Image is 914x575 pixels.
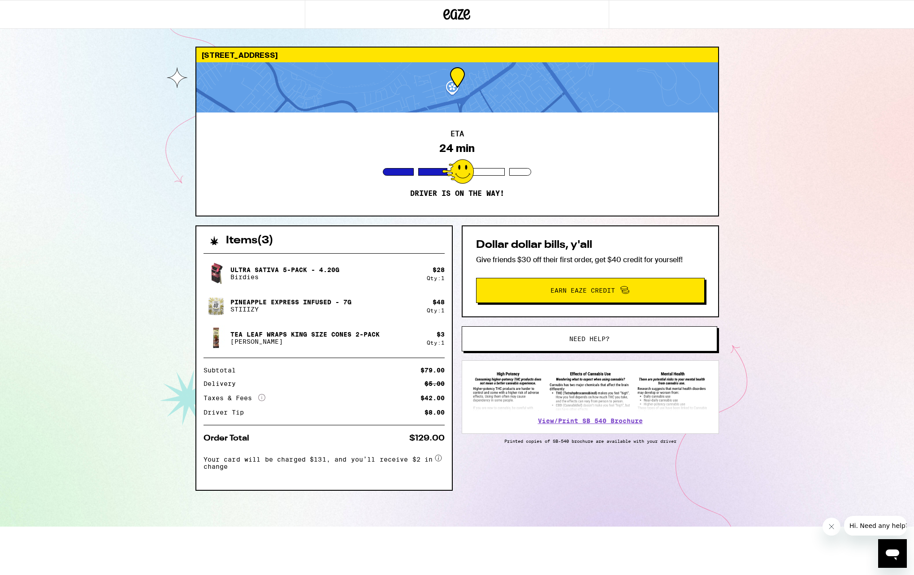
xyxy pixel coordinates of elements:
img: Tea Leaf Wraps King Size Cones 2-Pack [204,325,229,350]
span: Earn Eaze Credit [550,287,615,294]
p: [PERSON_NAME] [230,338,380,345]
div: $8.00 [425,409,445,415]
div: Qty: 1 [427,307,445,313]
iframe: Message from company [844,516,907,536]
div: [STREET_ADDRESS] [196,48,718,62]
button: Earn Eaze Credit [476,278,705,303]
div: Qty: 1 [427,275,445,281]
img: SB 540 Brochure preview [471,370,710,411]
a: View/Print SB 540 Brochure [538,417,643,424]
button: Need help? [462,326,717,351]
span: Need help? [569,336,610,342]
div: Subtotal [204,367,242,373]
img: Pineapple Express Infused - 7g [204,293,229,318]
div: $ 3 [437,331,445,338]
span: Hi. Need any help? [5,6,65,13]
h2: Dollar dollar bills, y'all [476,240,705,251]
p: Give friends $30 off their first order, get $40 credit for yourself! [476,255,705,264]
div: 24 min [439,142,475,155]
p: Birdies [230,273,339,281]
div: Driver Tip [204,409,250,415]
p: STIIIZY [230,306,351,313]
div: Qty: 1 [427,340,445,346]
p: Tea Leaf Wraps King Size Cones 2-Pack [230,331,380,338]
p: Ultra Sativa 5-Pack - 4.20g [230,266,339,273]
p: Driver is on the way! [410,189,504,198]
iframe: Button to launch messaging window [878,539,907,568]
div: $42.00 [420,395,445,401]
p: Pineapple Express Infused - 7g [230,298,351,306]
div: $ 48 [433,298,445,306]
div: $129.00 [409,434,445,442]
div: $ 28 [433,266,445,273]
h2: ETA [451,130,464,138]
p: Printed copies of SB-540 brochure are available with your driver [462,438,719,444]
span: Your card will be charged $131, and you’ll receive $2 in change [204,453,433,470]
div: Taxes & Fees [204,394,265,402]
div: $79.00 [420,367,445,373]
div: Order Total [204,434,256,442]
div: $5.00 [425,380,445,387]
h2: Items ( 3 ) [226,235,273,246]
img: Ultra Sativa 5-Pack - 4.20g [204,261,229,286]
div: Delivery [204,380,242,387]
iframe: Close message [823,518,840,536]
